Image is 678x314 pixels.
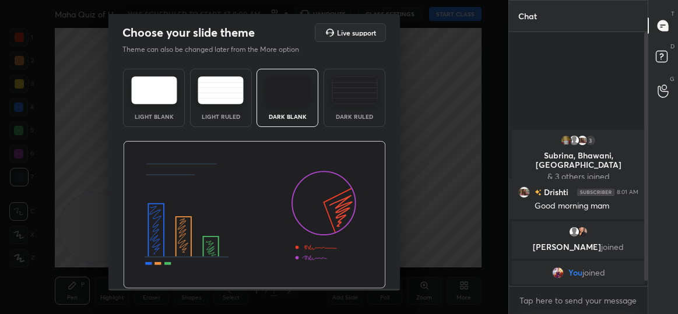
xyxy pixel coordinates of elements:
[198,114,244,119] div: Light Ruled
[131,114,177,119] div: Light Blank
[568,135,580,146] img: default.png
[122,44,311,55] p: Theme can also be changed later from the More option
[577,135,588,146] img: 253d6d5b81754ff5b0a9dff7067180e6.jpg
[519,151,638,170] p: Subrina, Bhawani, [GEOGRAPHIC_DATA]
[671,9,675,18] p: T
[131,76,177,104] img: lightTheme.e5ed3b09.svg
[509,1,546,31] p: Chat
[337,29,376,36] h5: Live support
[577,226,588,238] img: ab81635c384041028b1fdb9762005257.jpg
[582,268,605,277] span: joined
[617,189,638,196] div: 8:01 AM
[519,172,638,181] p: & 3 others joined
[264,114,311,119] div: Dark Blank
[519,242,638,252] p: [PERSON_NAME]
[123,141,386,289] img: darkThemeBanner.d06ce4a2.svg
[535,200,638,212] div: Good morning mam
[670,75,675,83] p: G
[560,135,572,146] img: 30a663b5b5b14e6dbea0efe04968168a.jpg
[568,226,580,238] img: default.png
[585,135,596,146] div: 3
[670,42,675,51] p: D
[542,186,568,198] h6: Drishti
[332,76,378,104] img: darkRuledTheme.de295e13.svg
[122,25,255,40] h2: Choose your slide theme
[518,186,530,198] img: 253d6d5b81754ff5b0a9dff7067180e6.jpg
[198,76,244,104] img: lightRuledTheme.5fabf969.svg
[331,114,378,119] div: Dark Ruled
[577,189,614,196] img: 4P8fHbbgJtejmAAAAAElFTkSuQmCC
[601,241,624,252] span: joined
[265,76,311,104] img: darkTheme.f0cc69e5.svg
[552,267,564,278] img: 820eccca3c02444c8dae7cf635fb5d2a.jpg
[535,189,542,196] img: no-rating-badge.077c3623.svg
[509,128,648,287] div: grid
[568,268,582,277] span: You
